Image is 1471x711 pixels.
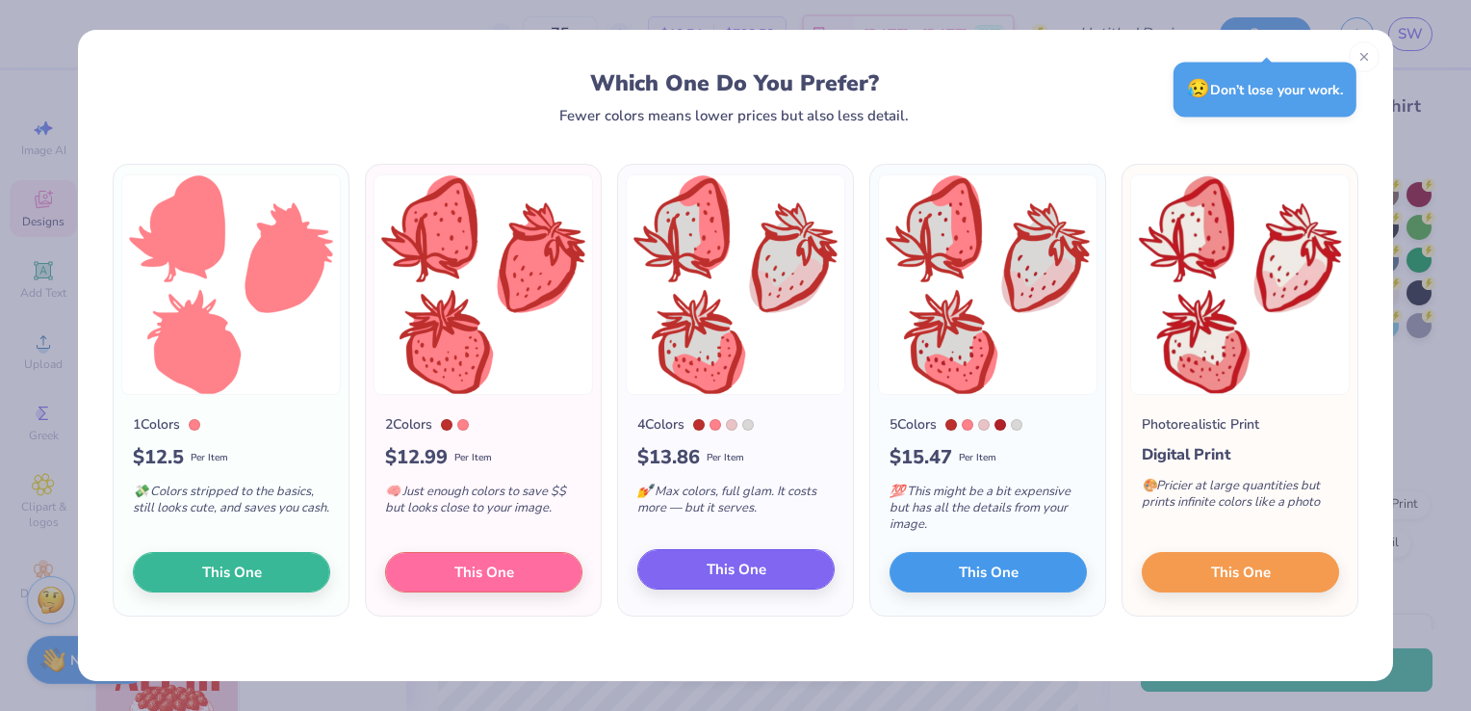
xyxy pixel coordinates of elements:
[945,419,957,431] div: 7620 C
[385,552,582,592] button: This One
[890,414,937,434] div: 5 Colors
[890,443,952,472] span: $ 15.47
[1174,62,1356,117] div: Don’t lose your work.
[637,414,684,434] div: 4 Colors
[962,419,973,431] div: 177 C
[202,562,262,584] span: This One
[693,419,705,431] div: 7620 C
[131,70,1339,96] div: Which One Do You Prefer?
[878,174,1097,395] img: 5 color option
[637,472,835,536] div: Max colors, full glam. It costs more — but it serves.
[959,451,996,465] span: Per Item
[726,419,737,431] div: 503 C
[189,419,200,431] div: 177 C
[374,174,593,395] img: 2 color option
[191,451,228,465] span: Per Item
[637,443,700,472] span: $ 13.86
[1142,466,1339,530] div: Pricier at large quantities but prints infinite colors like a photo
[133,414,180,434] div: 1 Colors
[994,419,1006,431] div: 7621 C
[707,451,744,465] span: Per Item
[707,559,766,581] span: This One
[133,472,330,536] div: Colors stripped to the basics, still looks cute, and saves you cash.
[441,419,452,431] div: 7620 C
[742,419,754,431] div: Cool Gray 1 C
[626,174,845,395] img: 4 color option
[637,549,835,590] button: This One
[559,108,909,123] div: Fewer colors means lower prices but also less detail.
[457,419,469,431] div: 177 C
[978,419,990,431] div: 503 C
[890,552,1087,592] button: This One
[133,483,148,500] span: 💸
[1011,419,1022,431] div: Cool Gray 1 C
[133,552,330,592] button: This One
[1211,562,1271,584] span: This One
[710,419,721,431] div: 177 C
[385,414,432,434] div: 2 Colors
[1142,552,1339,592] button: This One
[1142,477,1157,494] span: 🎨
[959,562,1019,584] span: This One
[1142,443,1339,466] div: Digital Print
[385,483,400,500] span: 🧠
[385,472,582,536] div: Just enough colors to save $$ but looks close to your image.
[890,483,905,500] span: 💯
[454,562,514,584] span: This One
[133,443,184,472] span: $ 12.5
[454,451,492,465] span: Per Item
[890,472,1087,552] div: This might be a bit expensive but has all the details from your image.
[1187,76,1210,101] span: 😥
[1130,174,1350,395] img: Photorealistic preview
[385,443,448,472] span: $ 12.99
[637,483,653,500] span: 💅
[1142,414,1259,434] div: Photorealistic Print
[121,174,341,395] img: 1 color option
